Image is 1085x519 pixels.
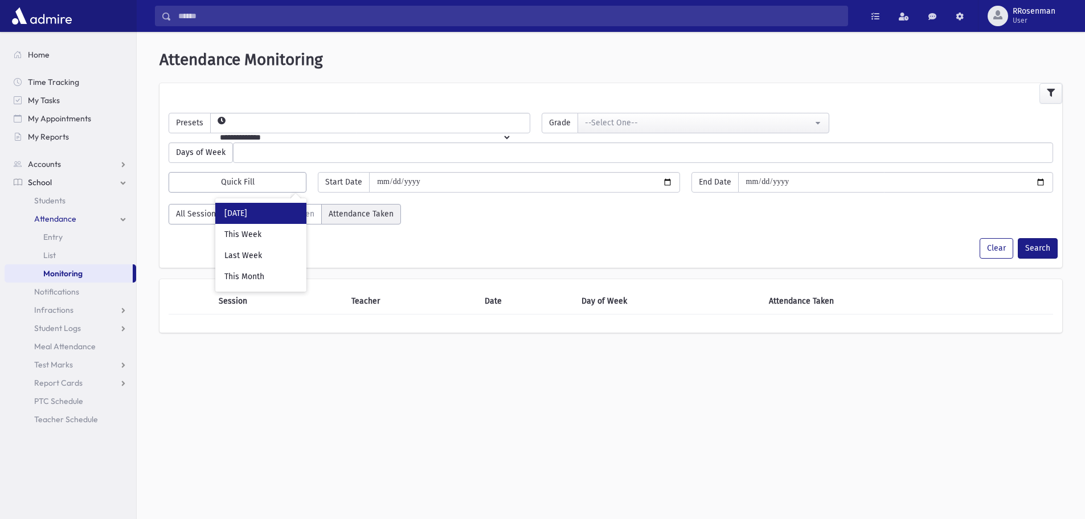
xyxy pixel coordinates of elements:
a: School [5,173,136,191]
a: Accounts [5,155,136,173]
a: Time Tracking [5,73,136,91]
a: PTC Schedule [5,392,136,410]
button: Clear [980,238,1013,259]
div: This Week [215,224,306,245]
a: Student Logs [5,319,136,337]
a: My Appointments [5,109,136,128]
a: Monitoring [5,264,133,283]
span: List [43,250,56,260]
div: AttTaken [169,204,401,229]
a: Students [5,191,136,210]
span: Student Logs [34,323,81,333]
span: Attendance Monitoring [159,50,323,69]
div: Last Week [215,245,306,266]
span: School [28,177,52,187]
span: Entry [43,232,63,242]
div: [DATE] [215,203,306,224]
span: PTC Schedule [34,396,83,406]
a: List [5,246,136,264]
label: Attendance Taken [321,204,401,224]
th: Attendance Taken [762,288,1010,314]
span: Students [34,195,65,206]
a: Test Marks [5,355,136,374]
span: Teacher Schedule [34,414,98,424]
span: Attendance [34,214,76,224]
th: Session [212,288,345,314]
span: Infractions [34,305,73,315]
span: My Tasks [28,95,60,105]
span: Time Tracking [28,77,79,87]
a: Infractions [5,301,136,319]
a: My Reports [5,128,136,146]
span: My Reports [28,132,69,142]
span: Home [28,50,50,60]
span: Days of Week [169,142,233,163]
span: RRosenman [1013,7,1055,16]
span: My Appointments [28,113,91,124]
a: Teacher Schedule [5,410,136,428]
th: Teacher [345,288,478,314]
span: User [1013,16,1055,25]
button: Search [1018,238,1058,259]
button: Quick Fill [169,172,306,193]
a: Notifications [5,283,136,301]
span: Start Date [318,172,370,193]
span: Test Marks [34,359,73,370]
span: Presets [169,113,211,133]
th: Day of Week [575,288,761,314]
span: Meal Attendance [34,341,96,352]
a: Home [5,46,136,64]
img: AdmirePro [9,5,75,27]
a: Attendance [5,210,136,228]
span: End Date [691,172,739,193]
a: Meal Attendance [5,337,136,355]
button: --Select One-- [578,113,829,133]
span: Accounts [28,159,61,169]
span: Grade [542,113,578,133]
a: Report Cards [5,374,136,392]
span: Notifications [34,287,79,297]
span: Monitoring [43,268,83,279]
input: Search [171,6,847,26]
a: My Tasks [5,91,136,109]
div: --Select One-- [585,117,812,129]
th: Date [478,288,575,314]
span: Report Cards [34,378,83,388]
label: All Sessions [169,204,227,224]
a: Entry [5,228,136,246]
span: Quick Fill [221,177,255,187]
div: This Month [215,266,306,287]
